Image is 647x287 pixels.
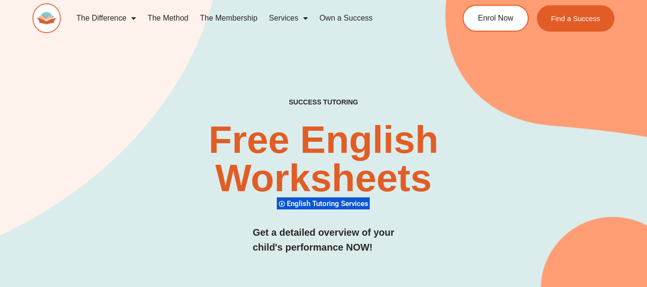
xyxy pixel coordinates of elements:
span: Find a Success [551,15,601,22]
a: Own a Success [314,7,378,29]
h2: Free English Worksheets​ [131,121,515,197]
a: Services [263,7,314,29]
div: English Tutoring Services [277,197,370,210]
span: Enrol Now [478,14,513,22]
h4: SUCCESS TUTORING​ [238,98,410,106]
span: English Tutoring Services [287,199,371,208]
a: Enrol Now [463,5,529,32]
a: Find a Success [537,5,615,32]
a: The Difference [70,7,142,29]
h3: Get a detailed overview of your child's performance NOW! [253,225,395,255]
a: The Method [142,7,194,29]
a: The Membership [194,7,263,29]
nav: Menu [70,7,429,29]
